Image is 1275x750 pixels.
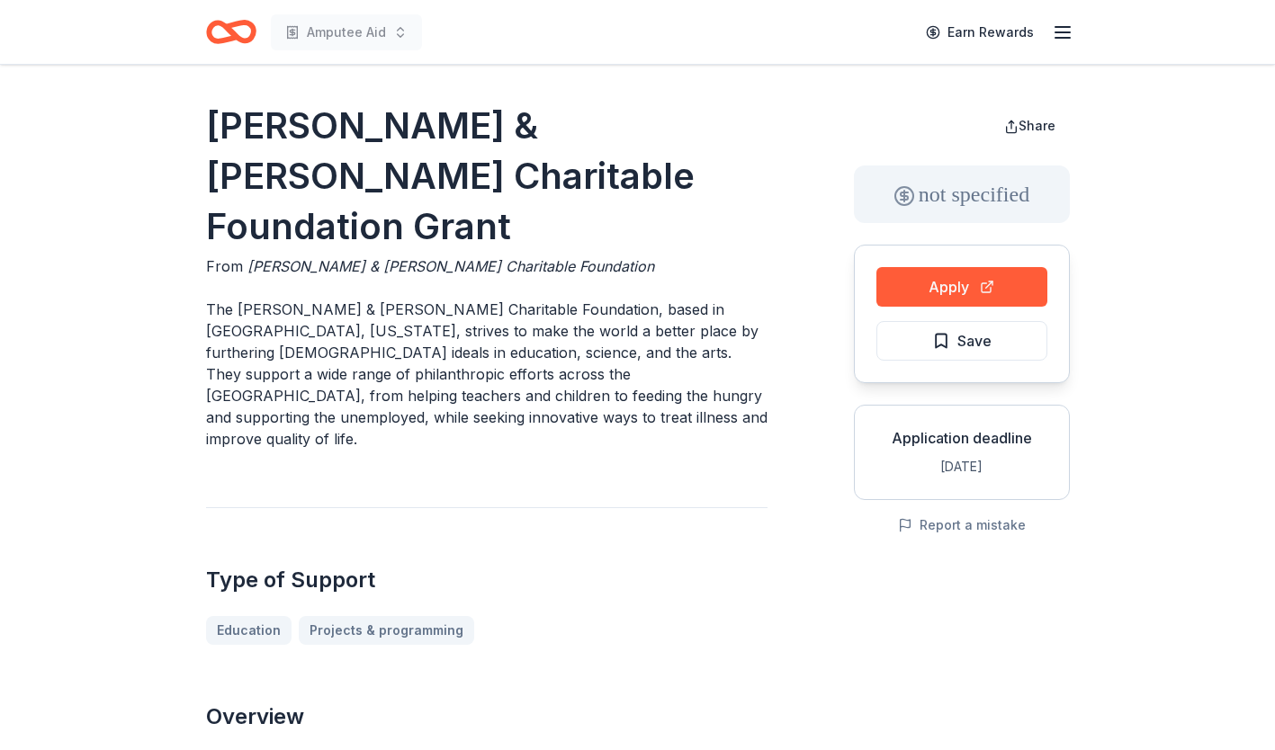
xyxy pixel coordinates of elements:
h2: Type of Support [206,566,768,594]
button: Amputee Aid [271,14,422,50]
button: Share [990,108,1070,144]
div: From [206,255,768,277]
a: Projects & programming [299,616,474,645]
div: not specified [854,165,1070,223]
a: Education [206,616,292,645]
div: [DATE] [869,456,1055,478]
span: Share [1019,118,1055,133]
div: Application deadline [869,427,1055,449]
span: Amputee Aid [307,22,386,43]
button: Apply [876,267,1047,307]
button: Save [876,321,1047,361]
p: The [PERSON_NAME] & [PERSON_NAME] Charitable Foundation, based in [GEOGRAPHIC_DATA], [US_STATE], ... [206,299,768,450]
a: Home [206,11,256,53]
span: [PERSON_NAME] & [PERSON_NAME] Charitable Foundation [247,257,654,275]
h2: Overview [206,702,768,731]
button: Report a mistake [898,514,1026,536]
h1: [PERSON_NAME] & [PERSON_NAME] Charitable Foundation Grant [206,101,768,252]
span: Save [957,329,992,353]
a: Earn Rewards [915,16,1045,49]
